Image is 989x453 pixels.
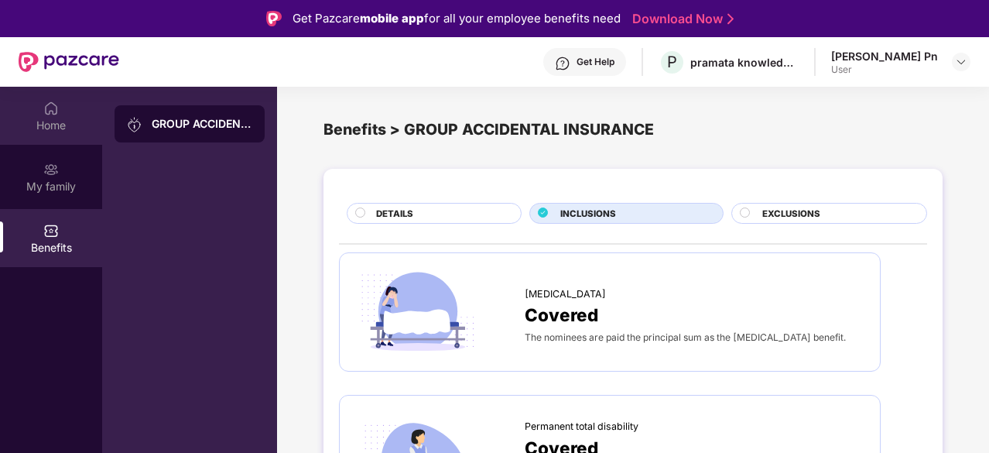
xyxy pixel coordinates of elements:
span: EXCLUSIONS [762,207,820,221]
img: svg+xml;base64,PHN2ZyB3aWR0aD0iMjAiIGhlaWdodD0iMjAiIHZpZXdCb3g9IjAgMCAyMCAyMCIgZmlsbD0ibm9uZSIgeG... [127,117,142,132]
img: svg+xml;base64,PHN2ZyBpZD0iQmVuZWZpdHMiIHhtbG5zPSJodHRwOi8vd3d3LnczLm9yZy8yMDAwL3N2ZyIgd2lkdGg9Ij... [43,223,59,239]
img: Stroke [727,11,734,27]
span: INCLUSIONS [560,207,616,221]
img: svg+xml;base64,PHN2ZyBpZD0iSG9tZSIgeG1sbnM9Imh0dHA6Ly93d3cudzMub3JnLzIwMDAvc3ZnIiB3aWR0aD0iMjAiIG... [43,101,59,116]
span: DETAILS [376,207,413,221]
div: GROUP ACCIDENTAL INSURANCE [152,116,252,132]
div: Get Pazcare for all your employee benefits need [293,9,621,28]
img: icon [355,269,481,356]
a: Download Now [632,11,729,27]
img: svg+xml;base64,PHN2ZyB3aWR0aD0iMjAiIGhlaWdodD0iMjAiIHZpZXdCb3g9IjAgMCAyMCAyMCIgZmlsbD0ibm9uZSIgeG... [43,162,59,177]
div: Benefits > GROUP ACCIDENTAL INSURANCE [323,118,943,142]
div: [PERSON_NAME] Pn [831,49,938,63]
img: New Pazcare Logo [19,52,119,72]
div: pramata knowledge solutions pvt ltd -GROUP [690,55,799,70]
img: svg+xml;base64,PHN2ZyBpZD0iRHJvcGRvd24tMzJ4MzIiIHhtbG5zPSJodHRwOi8vd3d3LnczLm9yZy8yMDAwL3N2ZyIgd2... [955,56,967,68]
strong: mobile app [360,11,424,26]
span: The nominees are paid the principal sum as the [MEDICAL_DATA] benefit. [525,331,846,343]
img: svg+xml;base64,PHN2ZyBpZD0iSGVscC0zMngzMiIgeG1sbnM9Imh0dHA6Ly93d3cudzMub3JnLzIwMDAvc3ZnIiB3aWR0aD... [555,56,570,71]
div: Get Help [577,56,614,68]
span: [MEDICAL_DATA] [525,287,606,302]
span: Covered [525,301,598,328]
img: Logo [266,11,282,26]
div: User [831,63,938,76]
span: Permanent total disability [525,419,638,434]
span: P [667,53,677,71]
